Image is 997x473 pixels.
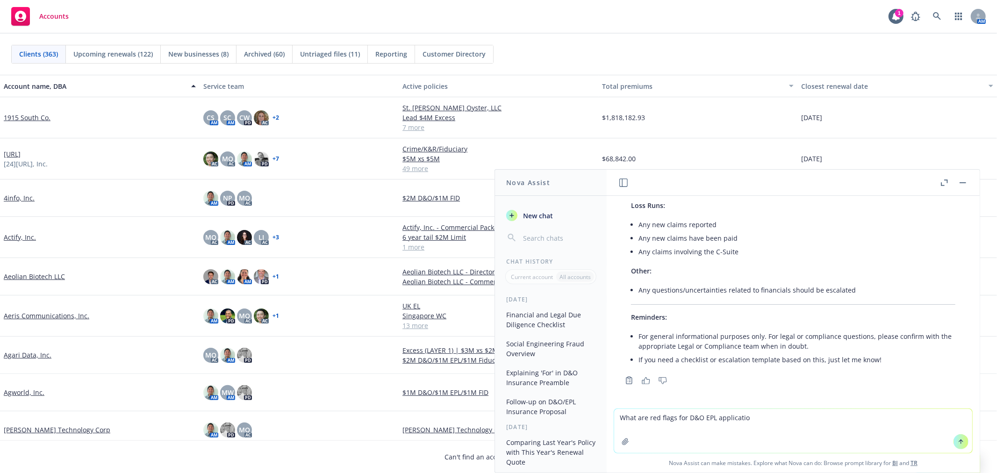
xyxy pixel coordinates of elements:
[4,350,51,360] a: Agari Data, Inc.
[502,435,599,470] button: Comparing Last Year's Policy with This Year's Renewal Quote
[203,308,218,323] img: photo
[402,267,595,277] a: Aeolian Biotech LLC - Directors and Officers
[928,7,947,26] a: Search
[399,75,598,97] button: Active policies
[402,154,595,164] a: $5M xs $5M
[7,3,72,29] a: Accounts
[237,348,252,363] img: photo
[19,49,58,59] span: Clients (363)
[402,277,595,287] a: Aeolian Biotech LLC - Commercial Package
[239,425,250,435] span: MQ
[502,394,599,419] button: Follow-up on D&O/EPL Insurance Proposal
[402,103,595,113] a: St. [PERSON_NAME] Oyster, LLC
[602,154,636,164] span: $68,842.00
[239,311,250,321] span: MQ
[402,242,595,252] a: 1 more
[402,345,595,355] a: Excess (LAYER 1) | $3M xs $2M D&O
[300,49,360,59] span: Untriaged files (11)
[220,423,235,437] img: photo
[502,207,599,224] button: New chat
[4,81,186,91] div: Account name, DBA
[402,81,595,91] div: Active policies
[638,353,955,366] li: If you need a checklist or escalation template based on this, just let me know!
[402,232,595,242] a: 6 year tail $2M Limit
[402,113,595,122] a: Lead $4M Excess
[239,113,250,122] span: CW
[207,113,215,122] span: CS
[402,144,595,154] a: Crime/K&R/Fiduciary
[638,231,955,245] li: Any new claims have been paid
[506,178,550,187] h1: Nova Assist
[402,321,595,330] a: 13 more
[502,365,599,390] button: Explaining 'For' in D&O Insurance Preamble
[614,409,972,453] textarea: What are red flags for D&O EPL applicati
[237,385,252,400] img: photo
[423,49,486,59] span: Customer Directory
[559,273,591,281] p: All accounts
[203,151,218,166] img: photo
[511,273,553,281] p: Current account
[445,452,552,462] span: Can't find an account?
[73,49,153,59] span: Upcoming renewals (122)
[402,222,595,232] a: Actify, Inc. - Commercial Package
[223,193,232,203] span: NP
[631,313,667,322] span: Reminders:
[203,269,218,284] img: photo
[237,269,252,284] img: photo
[638,218,955,231] li: Any new claims reported
[949,7,968,26] a: Switch app
[222,387,234,397] span: MW
[502,336,599,361] button: Social Engineering Fraud Overview
[402,122,595,132] a: 7 more
[502,307,599,332] button: Financial and Legal Due Diligence Checklist
[4,387,44,397] a: Agworld, Inc.
[258,232,264,242] span: LI
[638,283,955,297] li: Any questions/uncertainties related to financials should be escalated
[797,75,997,97] button: Closest renewal date
[223,113,231,122] span: SC
[495,423,607,431] div: [DATE]
[895,9,904,17] div: 1
[273,313,279,319] a: + 1
[220,348,235,363] img: photo
[4,272,65,281] a: Aeolian Biotech LLC
[4,311,89,321] a: Aeris Communications, Inc.
[402,164,595,173] a: 49 more
[521,211,553,221] span: New chat
[610,453,976,473] span: Nova Assist can make mistakes. Explore what Nova can do: Browse prompt library for and
[375,49,407,59] span: Reporting
[631,201,665,210] span: Loss Runs:
[638,330,955,353] li: For general informational purposes only. For legal or compliance questions, please confirm with t...
[495,258,607,265] div: Chat History
[239,193,250,203] span: MQ
[801,113,822,122] span: [DATE]
[237,230,252,245] img: photo
[402,301,595,311] a: UK EL
[655,374,670,387] button: Thumbs down
[205,350,216,360] span: MQ
[4,193,35,203] a: 4info, Inc.
[625,376,633,385] svg: Copy to clipboard
[402,387,595,397] a: $1M D&O/$1M EPL/$1M FID
[273,274,279,279] a: + 1
[801,154,822,164] span: [DATE]
[273,235,279,240] a: + 3
[254,308,269,323] img: photo
[220,308,235,323] img: photo
[244,49,285,59] span: Archived (60)
[203,385,218,400] img: photo
[254,110,269,125] img: photo
[237,151,252,166] img: photo
[273,115,279,121] a: + 2
[638,245,955,258] li: Any claims involving the C-Suite
[4,149,21,159] a: [URL]
[4,425,110,435] a: [PERSON_NAME] Technology Corp
[402,355,595,365] a: $2M D&O/$1M EPL/$1M Fiduciary
[598,75,798,97] button: Total premiums
[801,81,983,91] div: Closest renewal date
[602,113,645,122] span: $1,818,182.93
[222,154,233,164] span: MQ
[203,81,395,91] div: Service team
[911,459,918,467] a: TR
[4,159,48,169] span: [24][URL], Inc.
